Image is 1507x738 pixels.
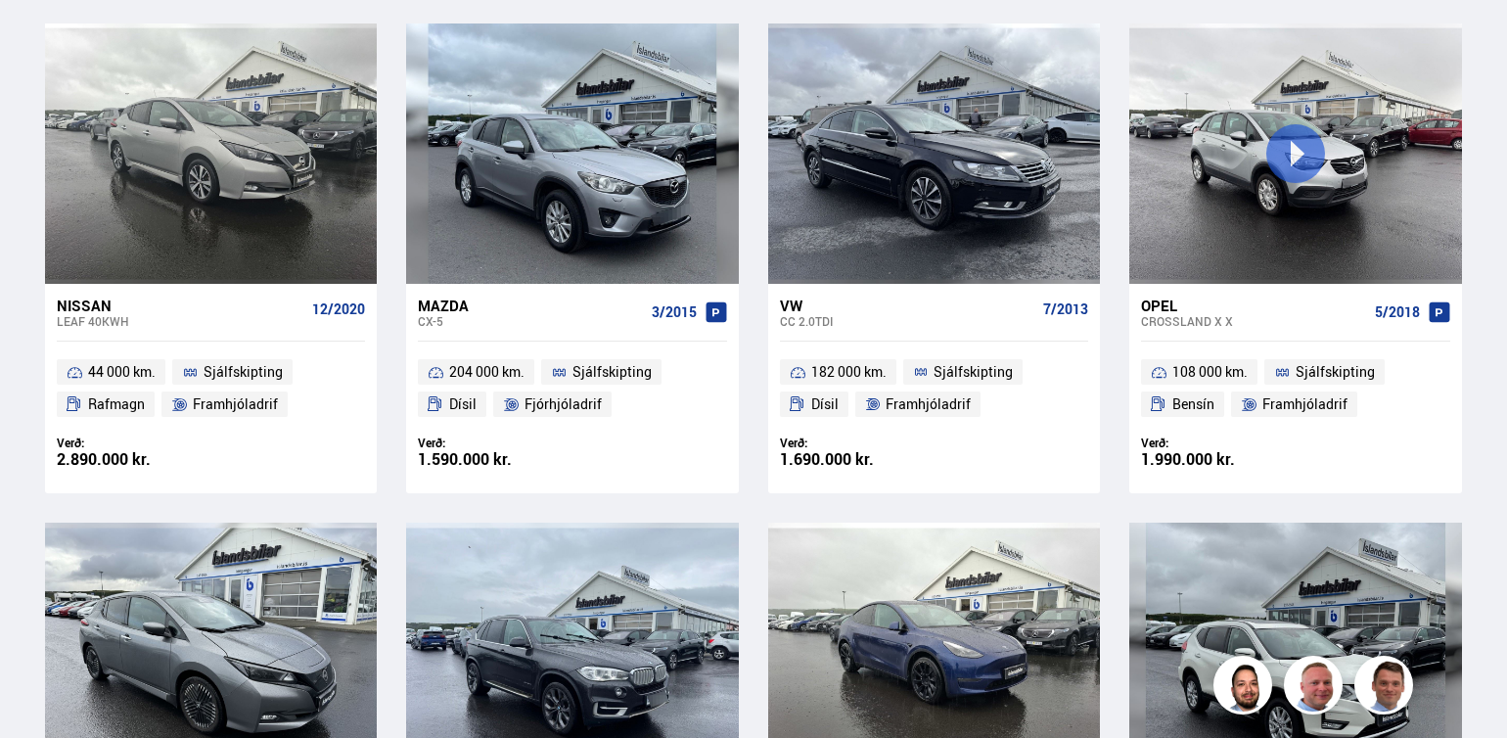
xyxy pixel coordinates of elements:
div: Opel [1141,297,1366,314]
span: 204 000 km. [449,360,525,384]
span: Framhjóladrif [886,392,971,416]
div: VW [780,297,1035,314]
span: 12/2020 [312,301,365,317]
span: Sjálfskipting [934,360,1013,384]
span: Dísil [811,392,839,416]
div: 1.590.000 kr. [418,451,572,468]
a: Mazda CX-5 3/2015 204 000 km. Sjálfskipting Dísil Fjórhjóladrif Verð: 1.590.000 kr. [406,284,738,493]
span: 7/2013 [1043,301,1088,317]
span: Sjálfskipting [1296,360,1375,384]
span: Sjálfskipting [572,360,652,384]
span: Framhjóladrif [193,392,278,416]
div: Verð: [1141,436,1296,450]
img: FbJEzSuNWCJXmdc-.webp [1357,659,1416,717]
a: Nissan Leaf 40KWH 12/2020 44 000 km. Sjálfskipting Rafmagn Framhjóladrif Verð: 2.890.000 kr. [45,284,377,493]
span: 182 000 km. [811,360,887,384]
span: Bensín [1172,392,1214,416]
div: Verð: [57,436,211,450]
div: CC 2.0TDI [780,314,1035,328]
img: nhp88E3Fdnt1Opn2.png [1216,659,1275,717]
span: 44 000 km. [88,360,156,384]
div: Mazda [418,297,643,314]
a: Opel Crossland X X 5/2018 108 000 km. Sjálfskipting Bensín Framhjóladrif Verð: 1.990.000 kr. [1129,284,1461,493]
span: Fjórhjóladrif [525,392,602,416]
span: Rafmagn [88,392,145,416]
div: Leaf 40KWH [57,314,304,328]
div: Verð: [418,436,572,450]
span: Framhjóladrif [1262,392,1347,416]
div: Verð: [780,436,935,450]
span: Sjálfskipting [204,360,283,384]
a: VW CC 2.0TDI 7/2013 182 000 km. Sjálfskipting Dísil Framhjóladrif Verð: 1.690.000 kr. [768,284,1100,493]
span: 5/2018 [1375,304,1420,320]
span: 108 000 km. [1172,360,1248,384]
button: Opna LiveChat spjallviðmót [16,8,74,67]
div: 2.890.000 kr. [57,451,211,468]
span: 3/2015 [652,304,697,320]
div: Crossland X X [1141,314,1366,328]
div: 1.990.000 kr. [1141,451,1296,468]
img: siFngHWaQ9KaOqBr.png [1287,659,1346,717]
span: Dísil [449,392,477,416]
div: 1.690.000 kr. [780,451,935,468]
div: CX-5 [418,314,643,328]
div: Nissan [57,297,304,314]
